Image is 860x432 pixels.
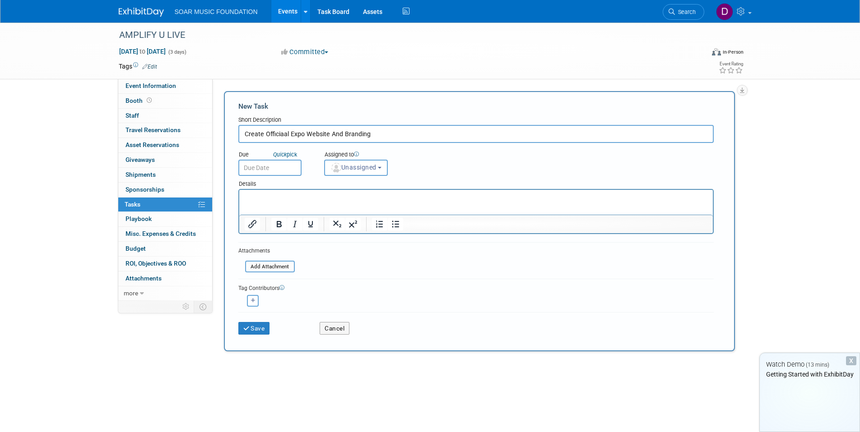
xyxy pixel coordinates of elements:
a: ROI, Objectives & ROO [118,257,212,271]
div: Tag Contributors [238,283,714,292]
button: Save [238,322,270,335]
a: Playbook [118,212,212,226]
div: AMPLIFY U LIVE [116,27,691,43]
div: Details [238,176,714,189]
div: Short Description [238,116,714,125]
button: Bullet list [388,218,403,230]
div: Event Format [651,47,744,60]
td: Toggle Event Tabs [194,301,212,313]
a: Edit [142,64,157,70]
span: Event Information [126,82,176,89]
button: Bold [271,218,287,230]
span: Asset Reservations [126,141,179,148]
img: Format-Inperson.png [712,48,721,55]
span: SOAR MUSIC FOUNDATION [175,8,258,15]
input: Name of task or a short description [238,125,714,143]
button: Superscript [345,218,361,230]
td: Tags [119,62,157,71]
button: Committed [278,47,332,57]
button: Italic [287,218,302,230]
button: Numbered list [372,218,387,230]
span: Staff [126,112,139,119]
a: Giveaways [118,153,212,167]
div: Dismiss [846,356,856,365]
a: Staff [118,109,212,123]
a: Travel Reservations [118,123,212,138]
button: Cancel [320,322,349,335]
a: Event Information [118,79,212,93]
div: In-Person [722,49,744,55]
a: Booth [118,94,212,108]
a: Budget [118,242,212,256]
span: (13 mins) [806,362,829,368]
button: Underline [303,218,318,230]
span: Playbook [126,215,152,222]
span: Search [675,9,696,15]
span: Shipments [126,171,156,178]
a: Sponsorships [118,183,212,197]
input: Due Date [238,160,302,176]
span: Attachments [126,275,162,282]
span: [DATE] [DATE] [119,47,166,55]
div: New Task [238,101,714,111]
span: Giveaways [126,156,155,163]
span: Travel Reservations [126,126,181,133]
div: Attachments [238,247,295,255]
a: Misc. Expenses & Credits [118,227,212,241]
img: ExhibitDay [119,8,164,17]
span: (3 days) [167,49,186,55]
a: Asset Reservations [118,138,212,152]
a: Attachments [118,271,212,286]
iframe: Rich Text Area [239,190,713,215]
div: Getting Started with ExhibitDay [760,370,860,379]
span: Tasks [125,201,140,208]
div: Event Rating [719,62,743,66]
a: Quickpick [271,151,299,158]
span: Sponsorships [126,186,164,193]
span: Unassigned [330,164,377,171]
button: Unassigned [324,160,388,176]
span: Budget [126,245,146,252]
a: Shipments [118,168,212,182]
span: Booth [126,97,153,104]
span: to [138,48,147,55]
i: Quick [273,151,287,158]
button: Insert/edit link [245,218,260,230]
img: Devonrick Jefferson [716,3,733,20]
a: Tasks [118,198,212,212]
span: ROI, Objectives & ROO [126,260,186,267]
div: Due [238,151,311,160]
div: Watch Demo [760,360,860,369]
button: Subscript [330,218,345,230]
span: more [124,290,138,297]
a: more [118,286,212,301]
a: Search [663,4,704,20]
span: Booth not reserved yet [145,97,153,104]
td: Personalize Event Tab Strip [178,301,194,313]
span: Misc. Expenses & Credits [126,230,196,237]
div: Assigned to [324,151,433,160]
